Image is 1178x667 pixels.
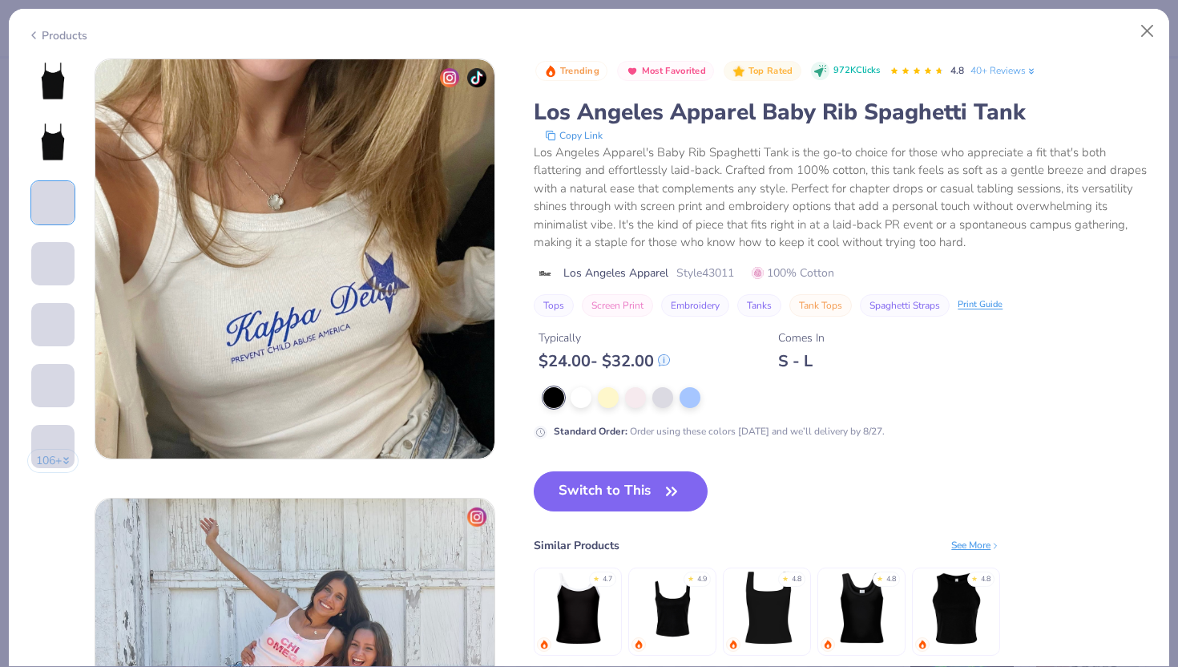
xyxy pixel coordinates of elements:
[635,570,711,646] img: Bella Canvas Ladies' Micro Ribbed Scoop Tank
[823,640,833,649] img: trending.gif
[748,67,793,75] span: Top Rated
[728,640,738,649] img: trending.gif
[31,346,34,390] img: User generated content
[688,574,694,580] div: ★
[724,61,801,82] button: Badge Button
[971,574,978,580] div: ★
[540,570,616,646] img: Fresh Prints Cali Camisole Top
[534,144,1151,252] div: Los Angeles Apparel's Baby Rib Spaghetti Tank is the go-to choice for those who appreciate a fit ...
[877,574,883,580] div: ★
[729,570,805,646] img: Fresh Prints Sydney Square Neck Tank Top
[544,65,557,78] img: Trending sort
[467,68,486,87] img: tiktok-icon.png
[792,574,801,585] div: 4.8
[642,67,706,75] span: Most Favorited
[752,265,834,281] span: 100% Cotton
[676,265,734,281] span: Style 43011
[593,574,599,580] div: ★
[661,294,729,317] button: Embroidery
[981,574,990,585] div: 4.8
[890,59,944,84] div: 4.8 Stars
[539,329,670,346] div: Typically
[950,64,964,77] span: 4.8
[534,97,1151,127] div: Los Angeles Apparel Baby Rib Spaghetti Tank
[918,570,994,646] img: Bella + Canvas Ladies' Micro Ribbed Racerback Tank
[958,298,1003,312] div: Print Guide
[535,61,607,82] button: Badge Button
[886,574,896,585] div: 4.8
[918,640,927,649] img: trending.gif
[539,351,670,371] div: $ 24.00 - $ 32.00
[824,570,900,646] img: Fresh Prints Sunset Blvd Ribbed Scoop Tank Top
[467,507,486,527] img: insta-icon.png
[778,351,825,371] div: S - L
[833,64,880,78] span: 972K Clicks
[534,537,619,554] div: Similar Products
[697,574,707,585] div: 4.9
[554,424,885,439] div: Order using these colors [DATE] and we’ll delivery by 8/27.
[440,68,459,87] img: insta-icon.png
[617,61,714,82] button: Badge Button
[534,471,708,511] button: Switch to This
[31,285,34,329] img: User generated content
[31,407,34,451] img: User generated content
[27,449,79,473] button: 106+
[31,468,34,511] img: User generated content
[732,65,745,78] img: Top Rated sort
[534,294,574,317] button: Tops
[789,294,852,317] button: Tank Tops
[782,574,789,580] div: ★
[951,538,1000,552] div: See More
[539,640,549,649] img: trending.gif
[603,574,612,585] div: 4.7
[626,65,639,78] img: Most Favorited sort
[31,224,34,268] img: User generated content
[582,294,653,317] button: Screen Print
[563,265,668,281] span: Los Angeles Apparel
[540,127,607,144] button: copy to clipboard
[737,294,781,317] button: Tanks
[778,329,825,346] div: Comes In
[34,62,72,100] img: Front
[970,63,1037,78] a: 40+ Reviews
[1132,16,1163,46] button: Close
[34,123,72,161] img: Back
[554,425,627,438] strong: Standard Order :
[534,267,555,280] img: brand logo
[95,59,494,459] img: a0848d0e-50d5-4ced-b86a-d327296815aa
[27,27,87,44] div: Products
[560,67,599,75] span: Trending
[860,294,950,317] button: Spaghetti Straps
[634,640,643,649] img: trending.gif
